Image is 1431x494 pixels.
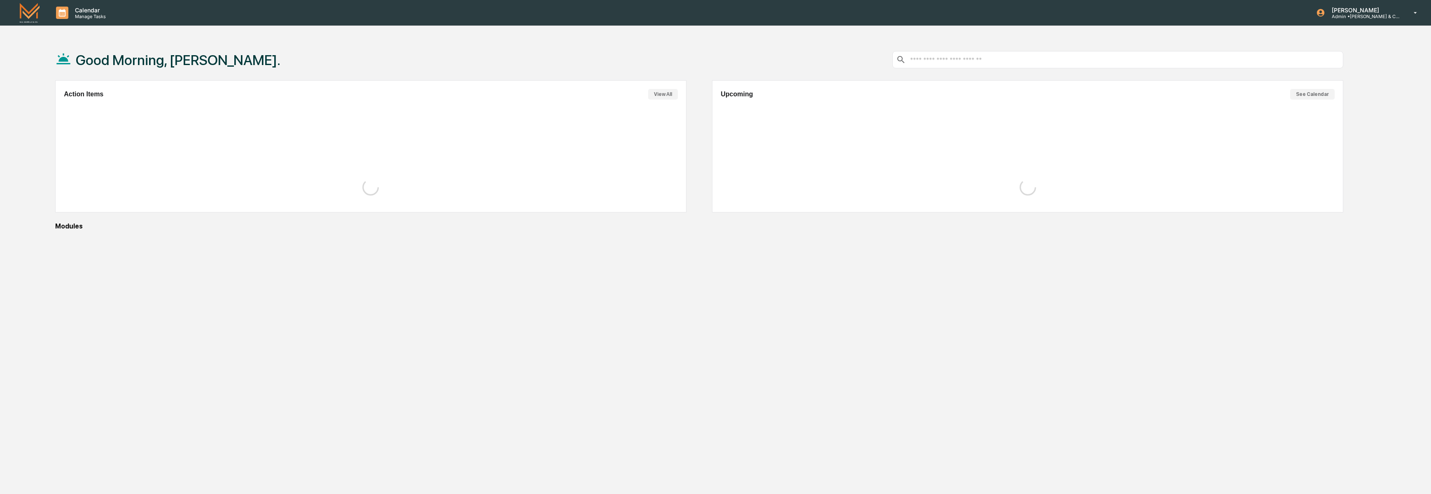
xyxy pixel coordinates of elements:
p: Calendar [68,7,110,14]
h2: Action Items [64,91,103,98]
button: View All [648,89,678,100]
h1: Good Morning, [PERSON_NAME]. [76,52,280,68]
img: logo [20,3,40,22]
p: Manage Tasks [68,14,110,19]
div: Modules [55,222,1343,230]
p: [PERSON_NAME] [1325,7,1402,14]
h2: Upcoming [721,91,753,98]
button: See Calendar [1290,89,1335,100]
p: Admin • [PERSON_NAME] & Co. - BD [1325,14,1402,19]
